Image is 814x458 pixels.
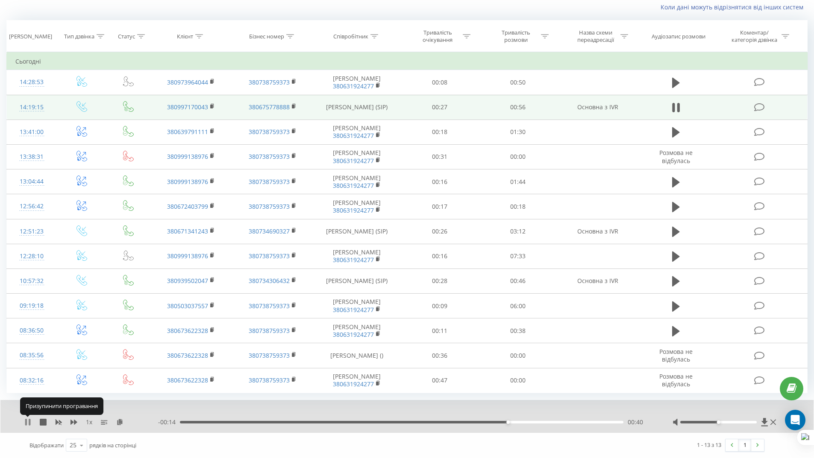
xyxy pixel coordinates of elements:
[177,33,193,40] div: Клієнт
[313,318,401,343] td: [PERSON_NAME]
[313,169,401,194] td: [PERSON_NAME]
[313,368,401,393] td: [PERSON_NAME]
[493,29,539,44] div: Тривалість розмови
[15,124,48,140] div: 13:41:00
[64,33,94,40] div: Тип дзвінка
[167,252,208,260] a: 380999138976
[86,418,92,426] span: 1 x
[249,178,290,186] a: 380738759373
[333,306,374,314] a: 380631924277
[479,169,557,194] td: 01:44
[479,244,557,268] td: 07:33
[249,103,290,111] a: 380675778888
[738,439,751,451] a: 1
[401,169,479,194] td: 00:16
[249,351,290,359] a: 380738759373
[313,144,401,169] td: [PERSON_NAME]
[479,70,557,95] td: 00:50
[249,327,290,335] a: 380738759373
[15,74,48,90] div: 14:28:53
[479,194,557,219] td: 00:18
[15,347,48,364] div: 08:35:56
[659,347,693,363] span: Розмова не відбулась
[313,294,401,318] td: [PERSON_NAME]
[333,82,374,90] a: 380631924277
[15,173,48,190] div: 13:04:44
[401,144,479,169] td: 00:31
[401,95,479,120] td: 00:27
[661,3,808,11] a: Коли дані можуть відрізнятися вiд інших систем
[15,273,48,289] div: 10:57:32
[729,29,779,44] div: Коментар/категорія дзвінка
[15,372,48,389] div: 08:32:16
[333,131,374,140] a: 380631924277
[479,120,557,144] td: 01:30
[479,268,557,293] td: 00:46
[249,277,290,285] a: 380734306432
[167,302,208,310] a: 380503037557
[167,376,208,384] a: 380673622328
[333,380,374,388] a: 380631924277
[249,376,290,384] a: 380738759373
[313,244,401,268] td: [PERSON_NAME]
[479,95,557,120] td: 00:56
[70,441,76,449] div: 25
[313,95,401,120] td: [PERSON_NAME] (SIP)
[401,120,479,144] td: 00:18
[89,441,136,449] span: рядків на сторінці
[313,268,401,293] td: [PERSON_NAME] (SIP)
[557,219,638,244] td: Основна з IVR
[717,420,720,424] div: Accessibility label
[15,99,48,116] div: 14:19:15
[333,181,374,190] a: 380631924277
[249,128,290,136] a: 380738759373
[697,440,721,449] div: 1 - 13 з 13
[401,70,479,95] td: 00:08
[167,152,208,160] a: 380999138976
[401,318,479,343] td: 00:11
[167,78,208,86] a: 380973964044
[479,219,557,244] td: 03:12
[313,194,401,219] td: [PERSON_NAME]
[479,318,557,343] td: 00:38
[249,252,290,260] a: 380738759373
[479,294,557,318] td: 06:00
[15,298,48,314] div: 09:19:18
[158,418,180,426] span: - 00:14
[15,248,48,265] div: 12:28:10
[333,330,374,338] a: 380631924277
[15,223,48,240] div: 12:51:23
[249,78,290,86] a: 380738759373
[313,70,401,95] td: [PERSON_NAME]
[557,95,638,120] td: Основна з IVR
[479,368,557,393] td: 00:00
[628,418,643,426] span: 00:40
[249,227,290,235] a: 380734690327
[313,120,401,144] td: [PERSON_NAME]
[573,29,618,44] div: Назва схеми переадресації
[313,343,401,368] td: [PERSON_NAME] ()
[557,268,638,293] td: Основна з IVR
[20,397,103,414] div: Призупинити програвання
[401,268,479,293] td: 00:28
[401,244,479,268] td: 00:16
[249,33,284,40] div: Бізнес номер
[401,294,479,318] td: 00:09
[333,256,374,264] a: 380631924277
[9,33,52,40] div: [PERSON_NAME]
[167,277,208,285] a: 380939502047
[333,206,374,214] a: 380631924277
[659,372,693,388] span: Розмова не відбулась
[167,227,208,235] a: 380671341243
[652,33,705,40] div: Аудіозапис розмови
[249,152,290,160] a: 380738759373
[401,343,479,368] td: 00:36
[15,149,48,165] div: 13:38:31
[167,103,208,111] a: 380997170043
[401,368,479,393] td: 00:47
[167,327,208,335] a: 380673622328
[118,33,135,40] div: Статус
[506,420,510,424] div: Accessibility label
[401,219,479,244] td: 00:26
[167,351,208,359] a: 380673622328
